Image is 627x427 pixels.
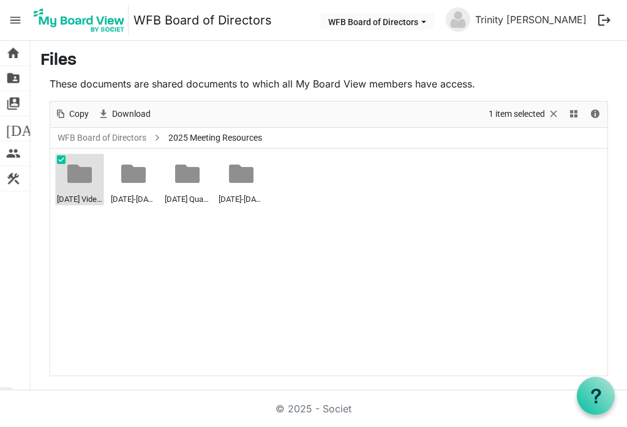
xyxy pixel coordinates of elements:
[6,116,53,141] span: [DATE]
[50,76,608,91] p: These documents are shared documents to which all My Board View members have access.
[165,192,210,206] span: [DATE] Quarterly Meeting
[484,102,564,127] div: Clear selection
[6,91,21,116] span: switch_account
[4,9,27,32] span: menu
[564,102,585,127] div: View
[111,192,156,206] span: [DATE]-[DATE] Quarterly Meeting
[320,13,434,30] button: WFB Board of Directors dropdownbutton
[40,51,617,72] h3: Files
[219,192,264,206] span: [DATE]-[DATE] Quarterly Meeting
[96,106,153,122] button: Download
[217,154,266,206] li: September 18-19 Quarterly Meeting
[6,141,21,166] span: people
[587,106,604,122] button: Details
[109,154,158,206] li: June 2-3 Quarterly Meeting
[6,41,21,65] span: home
[133,8,272,32] a: WFB Board of Directors
[585,102,606,127] div: Details
[446,7,470,32] img: no-profile-picture.svg
[55,154,104,206] li: July 29 Video Conf Meeting
[6,66,21,91] span: folder_shared
[68,106,90,122] span: Copy
[166,130,265,146] span: 2025 Meeting Resources
[50,102,93,127] div: Copy
[566,106,581,122] button: View dropdownbutton
[487,106,546,122] span: 1 item selected
[591,7,617,33] button: logout
[163,154,212,206] li: March 19th Quarterly Meeting
[53,106,91,122] button: Copy
[111,106,152,122] span: Download
[470,7,591,32] a: Trinity [PERSON_NAME]
[487,106,562,122] button: Selection
[276,403,351,415] a: © 2025 - Societ
[30,5,129,35] img: My Board View Logo
[57,192,102,206] span: [DATE] Video Conf Meeting
[30,5,133,35] a: My Board View Logo
[93,102,155,127] div: Download
[6,166,21,191] span: construction
[55,130,149,146] a: WFB Board of Directors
